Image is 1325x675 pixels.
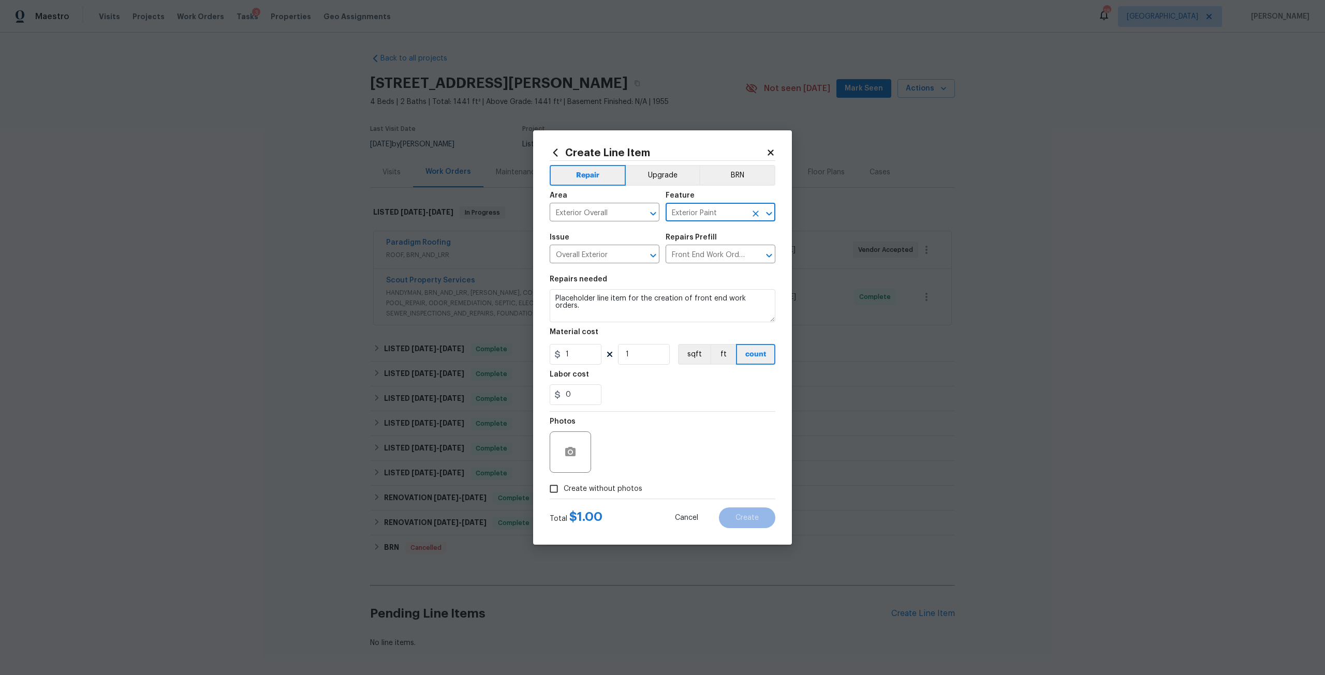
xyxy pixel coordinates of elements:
div: Total [550,512,602,524]
button: Open [646,248,660,263]
button: Clear [748,206,763,221]
h5: Feature [666,192,695,199]
button: Cancel [658,507,715,528]
textarea: Placeholder line item for the creation of front end work orders. [550,289,775,322]
h5: Repairs Prefill [666,234,717,241]
button: ft [710,344,736,365]
button: count [736,344,775,365]
span: Create [735,514,759,522]
button: Open [762,248,776,263]
h5: Material cost [550,328,598,336]
h5: Repairs needed [550,276,607,283]
h2: Create Line Item [550,147,766,158]
button: BRN [699,165,775,186]
h5: Issue [550,234,569,241]
h5: Labor cost [550,371,589,378]
button: Open [646,206,660,221]
button: Open [762,206,776,221]
button: Repair [550,165,626,186]
button: Upgrade [626,165,700,186]
span: Cancel [675,514,698,522]
button: sqft [678,344,710,365]
h5: Photos [550,418,576,425]
span: Create without photos [564,484,642,494]
span: $ 1.00 [569,511,602,523]
button: Create [719,507,775,528]
h5: Area [550,192,567,199]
